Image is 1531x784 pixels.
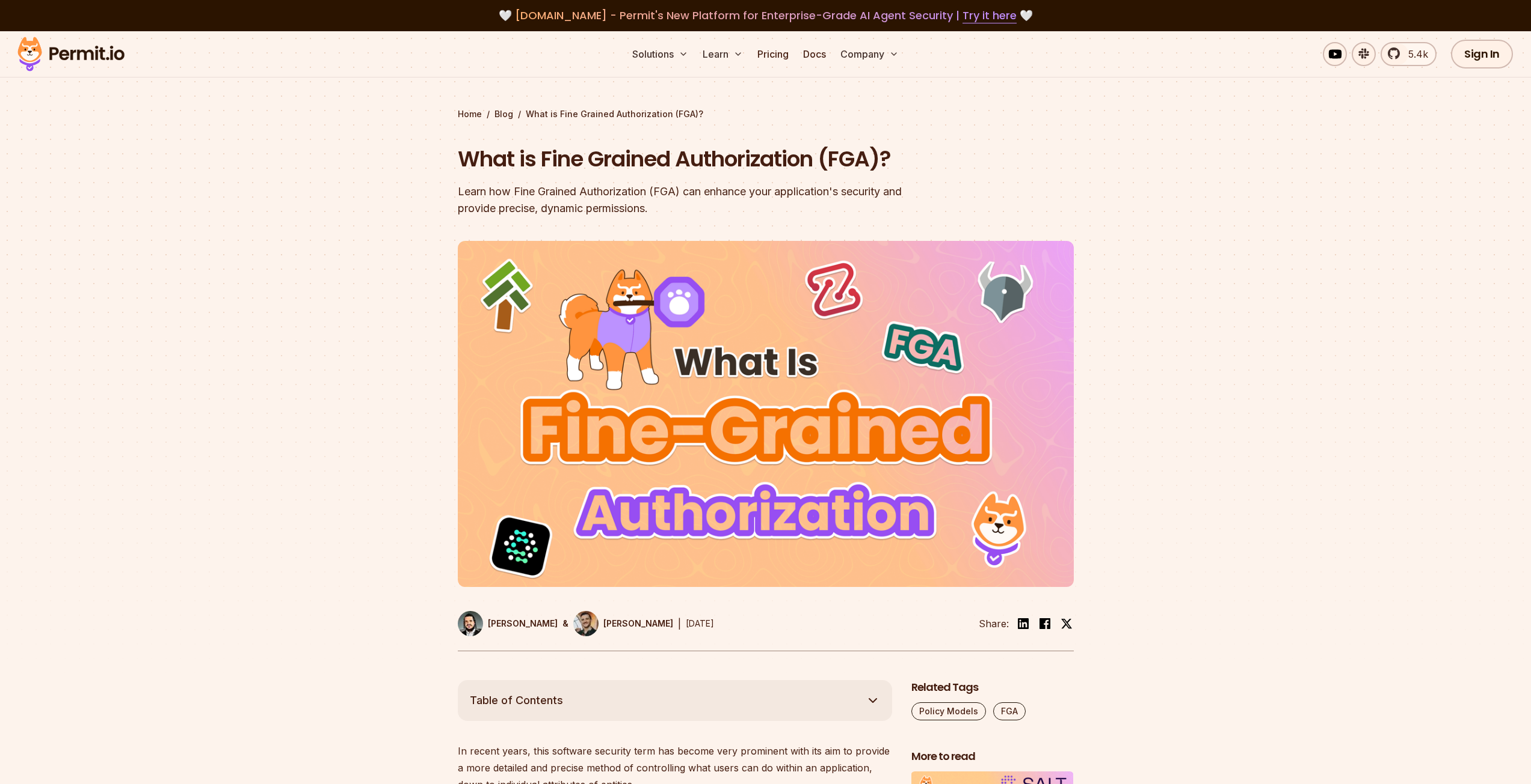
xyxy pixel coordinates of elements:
[1016,616,1030,631] img: linkedin
[458,183,920,217] div: Learn how Fine Grained Authorization (FGA) can enhance your application's security and provide pr...
[603,618,673,630] p: [PERSON_NAME]
[515,8,1017,23] span: [DOMAIN_NAME] - Permit's New Platform for Enterprise-Grade AI Agent Security |
[979,616,1009,631] li: Share:
[1451,40,1513,68] a: Sign In
[494,108,513,120] a: Blog
[1381,42,1437,66] a: 5.4k
[911,702,986,720] a: Policy Models
[562,618,568,630] p: &
[458,144,920,174] h1: What is Fine Grained Authorization (FGA)?
[458,680,892,721] button: Table of Contents
[963,8,1017,23] a: Try it here
[488,618,558,630] p: [PERSON_NAME]
[1038,616,1052,631] img: facebook
[1061,618,1073,630] img: twitter
[698,42,748,66] button: Learn
[753,42,793,66] a: Pricing
[911,680,1074,695] h2: Related Tags
[470,692,563,709] span: Table of Contents
[458,241,1074,587] img: What is Fine Grained Authorization (FGA)?
[911,749,1074,764] h2: More to read
[458,108,1074,120] div: / /
[1401,47,1428,61] span: 5.4k
[993,702,1026,720] a: FGA
[573,611,673,636] a: [PERSON_NAME]
[798,42,831,66] a: Docs
[836,42,904,66] button: Company
[12,34,130,74] img: Permit logo
[458,611,483,636] img: Gabriel L. Manor
[29,7,1502,24] div: 🤍 🤍
[627,42,693,66] button: Solutions
[686,618,714,628] time: [DATE]
[573,611,599,636] img: Daniel Bass
[678,616,681,631] div: |
[458,611,558,636] a: [PERSON_NAME]
[458,108,482,120] a: Home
